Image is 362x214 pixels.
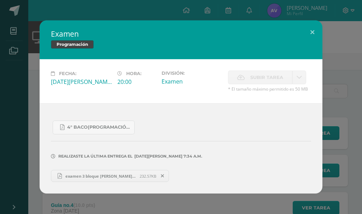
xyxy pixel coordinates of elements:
[140,173,156,179] span: 232.57KB
[51,29,311,39] h2: Examen
[133,156,202,157] span: [DATE][PERSON_NAME] 7:34 a.m.
[292,71,306,84] a: La fecha de entrega ha expirado
[162,71,222,76] label: División:
[228,71,292,84] label: La fecha de entrega ha expirado
[67,124,131,130] span: 4° Baco(Programación ).pdf
[62,173,140,179] span: examen 3 bloque [PERSON_NAME].pdf
[51,40,94,49] span: Programación
[59,71,76,76] span: Fecha:
[162,78,222,85] div: Examen
[58,154,133,159] span: Realizaste la última entrega el
[250,71,283,84] span: Subir tarea
[157,172,169,180] span: Remover entrega
[228,86,311,92] span: * El tamaño máximo permitido es 50 MB
[53,121,135,134] a: 4° Baco(Programación ).pdf
[51,170,169,182] a: examen 3 bloque [PERSON_NAME].pdf 232.57KB
[51,78,112,86] div: [DATE][PERSON_NAME]
[302,20,322,44] button: Close (Esc)
[126,71,141,76] span: Hora:
[117,78,156,86] div: 20:00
